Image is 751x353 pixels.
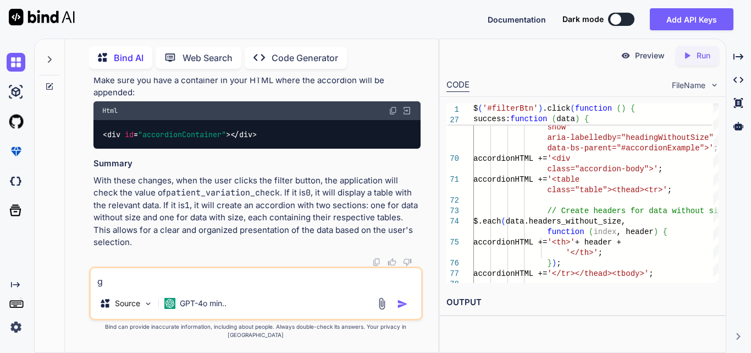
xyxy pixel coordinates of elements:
p: Bind AI [114,51,143,64]
span: $ [473,104,478,113]
code: 0 [306,187,311,198]
span: function [575,104,612,113]
span: ( [478,104,482,113]
span: class="table"><thead><tr>' [547,186,667,194]
span: index [593,227,616,236]
div: CODE [446,79,470,92]
span: data [556,115,575,123]
textarea: g [91,268,421,288]
img: dislike [403,258,412,267]
span: ; [598,248,603,257]
span: Html [102,106,118,115]
img: githubLight [7,112,25,131]
img: premium [7,142,25,161]
span: accordionHTML += [473,238,547,247]
span: + header + [575,238,621,247]
span: '<div [547,154,570,163]
span: </ > [230,129,257,139]
span: "accordionContainer" [138,129,226,139]
span: ) [621,104,626,113]
p: Bind can provide inaccurate information, including about people. Always double-check its answers.... [89,323,423,339]
span: id [125,129,134,139]
img: attachment [375,297,388,310]
img: Open in Browser [402,106,412,116]
span: div [239,129,252,139]
div: 75 [446,237,459,248]
span: , header [616,227,653,236]
span: aria-labelledby="headingWithoutSize" [547,133,713,142]
span: $.each [473,217,501,226]
span: ) [654,227,658,236]
span: 27 [446,115,459,126]
span: ; [658,165,662,173]
img: like [388,258,396,267]
span: { [631,104,635,113]
span: { [663,227,667,236]
span: accordionHTML += [473,154,547,163]
span: ) [538,104,543,113]
button: Add API Keys [650,8,733,30]
p: Code Generator [272,51,338,64]
img: Bind AI [9,9,75,25]
span: ; [667,186,672,194]
span: '</th>' [566,248,598,257]
p: With these changes, when the user clicks the filter button, the application will check the value ... [93,175,421,249]
div: 72 [446,195,459,206]
img: copy [372,258,381,267]
span: accordionHTML += [473,175,547,184]
span: div [107,129,120,139]
span: function [510,115,547,123]
div: 78 [446,279,459,290]
span: } [547,259,551,268]
span: data.headers_without_size, [506,217,626,226]
span: ( [570,104,575,113]
img: GPT-4o mini [164,298,175,309]
span: ( [589,227,593,236]
img: Pick Models [143,299,153,308]
span: // Create headers for data without size [547,207,727,215]
span: 1 [446,105,459,115]
span: { [584,115,589,123]
img: preview [621,51,631,61]
div: 70 [446,154,459,164]
h2: OUTPUT [440,290,726,316]
img: chevron down [710,80,719,90]
img: copy [389,106,397,115]
span: show" [547,123,570,132]
p: Web Search [183,51,233,64]
span: '<table [547,175,579,184]
span: '#filterBtn' [483,104,538,113]
span: ( [501,217,505,226]
span: FileName [672,80,705,91]
h3: Summary [93,158,421,170]
div: 73 [446,206,459,216]
span: Documentation [488,15,546,24]
div: 77 [446,269,459,279]
span: ; [556,259,561,268]
span: function [547,227,584,236]
span: ; [649,269,653,278]
span: data-bs-parent="#accordionExample">' [547,144,713,153]
span: class="accordion-body">' [547,165,658,173]
p: Source [115,298,140,309]
img: chat [7,53,25,72]
p: GPT-4o min.. [180,298,227,309]
code: 1 [185,200,190,211]
span: accordionHTML += [473,269,547,278]
p: Run [697,50,710,61]
img: settings [7,318,25,336]
span: ( [552,115,556,123]
div: 71 [446,175,459,185]
p: Preview [635,50,665,61]
span: ) [575,115,579,123]
div: 74 [446,216,459,227]
span: ( [617,104,621,113]
img: ai-studio [7,83,25,101]
button: Documentation [488,14,546,25]
span: ) [552,259,556,268]
img: darkCloudIdeIcon [7,172,25,191]
code: patient_variation_check [166,187,280,198]
img: icon [397,298,408,309]
span: .click [543,104,570,113]
span: success: [473,115,510,123]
